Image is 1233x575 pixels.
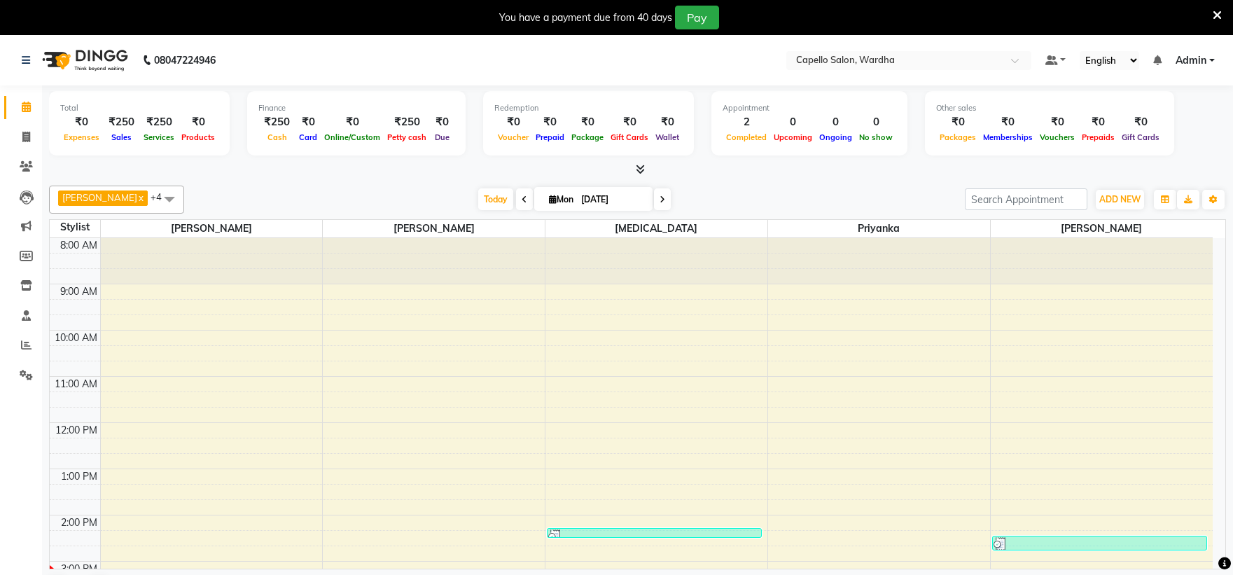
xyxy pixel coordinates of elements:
[258,114,295,130] div: ₹250
[1176,53,1206,68] span: Admin
[1036,114,1078,130] div: ₹0
[140,114,178,130] div: ₹250
[1078,114,1118,130] div: ₹0
[652,132,683,142] span: Wallet
[60,102,218,114] div: Total
[723,132,770,142] span: Completed
[936,114,980,130] div: ₹0
[545,194,577,205] span: Mon
[53,423,100,438] div: 12:00 PM
[321,114,384,130] div: ₹0
[1096,190,1144,209] button: ADD NEW
[936,102,1163,114] div: Other sales
[384,132,430,142] span: Petty cash
[936,132,980,142] span: Packages
[178,132,218,142] span: Products
[258,102,454,114] div: Finance
[965,188,1087,210] input: Search Appointment
[431,132,453,142] span: Due
[607,114,652,130] div: ₹0
[60,132,103,142] span: Expenses
[295,132,321,142] span: Card
[137,192,144,203] a: x
[264,132,291,142] span: Cash
[723,102,896,114] div: Appointment
[178,114,218,130] div: ₹0
[980,132,1036,142] span: Memberships
[499,11,672,25] div: You have a payment due from 40 days
[36,41,132,80] img: logo
[58,469,100,484] div: 1:00 PM
[1036,132,1078,142] span: Vouchers
[494,102,683,114] div: Redemption
[993,536,1206,550] div: [PERSON_NAME], TK01, 02:25 PM-02:45 PM, Eyebrows, FOREHEAD, UPPERLIPS (₹150)
[60,114,103,130] div: ₹0
[52,331,100,345] div: 10:00 AM
[856,114,896,130] div: 0
[321,132,384,142] span: Online/Custom
[108,132,135,142] span: Sales
[494,114,532,130] div: ₹0
[1099,194,1141,205] span: ADD NEW
[532,132,568,142] span: Prepaid
[140,132,178,142] span: Services
[430,114,454,130] div: ₹0
[1118,132,1163,142] span: Gift Cards
[532,114,568,130] div: ₹0
[652,114,683,130] div: ₹0
[52,377,100,392] div: 11:00 AM
[607,132,652,142] span: Gift Cards
[548,529,761,537] div: [PERSON_NAME], TK01, 02:15 PM-02:25 PM, Eyebrows (F)
[568,114,607,130] div: ₹0
[768,220,990,237] span: Priyanka
[494,132,532,142] span: Voucher
[568,132,607,142] span: Package
[478,188,513,210] span: Today
[295,114,321,130] div: ₹0
[770,114,816,130] div: 0
[816,132,856,142] span: Ongoing
[675,6,719,29] button: Pay
[57,238,100,253] div: 8:00 AM
[151,191,172,202] span: +4
[62,192,137,203] span: [PERSON_NAME]
[856,132,896,142] span: No show
[770,132,816,142] span: Upcoming
[154,41,216,80] b: 08047224946
[545,220,767,237] span: [MEDICAL_DATA]
[816,114,856,130] div: 0
[57,284,100,299] div: 9:00 AM
[1118,114,1163,130] div: ₹0
[58,515,100,530] div: 2:00 PM
[980,114,1036,130] div: ₹0
[103,114,140,130] div: ₹250
[991,220,1213,237] span: [PERSON_NAME]
[723,114,770,130] div: 2
[384,114,430,130] div: ₹250
[323,220,545,237] span: [PERSON_NAME]
[50,220,100,235] div: Stylist
[577,189,647,210] input: 2025-09-01
[101,220,323,237] span: [PERSON_NAME]
[1078,132,1118,142] span: Prepaids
